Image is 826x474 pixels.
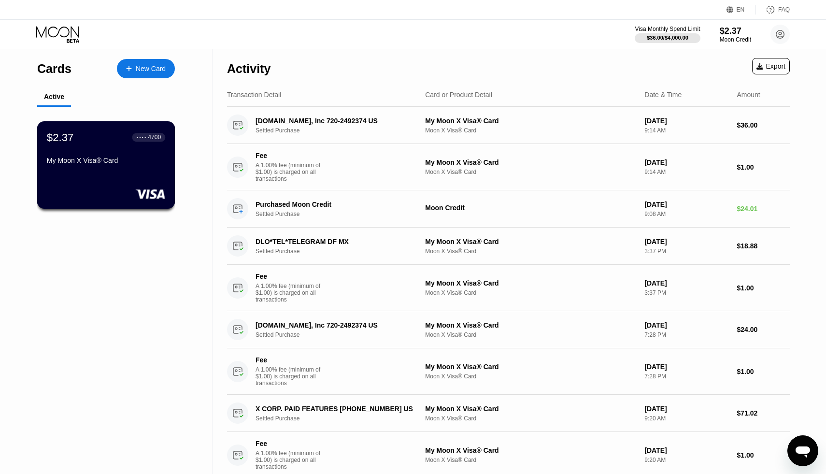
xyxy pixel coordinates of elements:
[635,26,700,32] div: Visa Monthly Spend Limit
[136,65,166,73] div: New Card
[256,283,328,303] div: A 1.00% fee (minimum of $1.00) is charged on all transactions
[737,409,790,417] div: $71.02
[425,373,637,380] div: Moon X Visa® Card
[117,59,175,78] div: New Card
[256,405,415,413] div: X CORP. PAID FEATURES [PHONE_NUMBER] US
[256,366,328,387] div: A 1.00% fee (minimum of $1.00) is charged on all transactions
[787,435,818,466] iframe: Button to launch messaging window
[737,242,790,250] div: $18.88
[644,415,729,422] div: 9:20 AM
[425,127,637,134] div: Moon X Visa® Card
[644,279,729,287] div: [DATE]
[137,136,146,139] div: ● ● ● ●
[256,127,427,134] div: Settled Purchase
[644,289,729,296] div: 3:37 PM
[425,238,637,245] div: My Moon X Visa® Card
[425,204,637,212] div: Moon Credit
[737,205,790,213] div: $24.01
[752,58,790,74] div: Export
[644,446,729,454] div: [DATE]
[425,405,637,413] div: My Moon X Visa® Card
[256,321,415,329] div: [DOMAIN_NAME], Inc 720-2492374 US
[737,91,760,99] div: Amount
[720,26,751,36] div: $2.37
[38,122,174,208] div: $2.37● ● ● ●4700My Moon X Visa® Card
[644,331,729,338] div: 7:28 PM
[227,190,790,228] div: Purchased Moon CreditSettled PurchaseMoon Credit[DATE]9:08 AM$24.01
[425,457,637,463] div: Moon X Visa® Card
[47,157,165,164] div: My Moon X Visa® Card
[44,93,64,101] div: Active
[256,152,323,159] div: Fee
[425,117,637,125] div: My Moon X Visa® Card
[425,169,637,175] div: Moon X Visa® Card
[47,131,74,144] div: $2.37
[425,158,637,166] div: My Moon X Visa® Card
[227,91,281,99] div: Transaction Detail
[737,121,790,129] div: $36.00
[644,169,729,175] div: 9:14 AM
[256,238,415,245] div: DLO*TEL*TELEGRAM DF MX
[256,162,328,182] div: A 1.00% fee (minimum of $1.00) is charged on all transactions
[644,373,729,380] div: 7:28 PM
[644,405,729,413] div: [DATE]
[720,26,751,43] div: $2.37Moon Credit
[227,107,790,144] div: [DOMAIN_NAME], Inc 720-2492374 USSettled PurchaseMy Moon X Visa® CardMoon X Visa® Card[DATE]9:14 ...
[425,289,637,296] div: Moon X Visa® Card
[737,284,790,292] div: $1.00
[644,238,729,245] div: [DATE]
[644,127,729,134] div: 9:14 AM
[425,415,637,422] div: Moon X Visa® Card
[425,248,637,255] div: Moon X Visa® Card
[256,415,427,422] div: Settled Purchase
[647,35,688,41] div: $36.00 / $4,000.00
[644,211,729,217] div: 9:08 AM
[425,279,637,287] div: My Moon X Visa® Card
[256,356,323,364] div: Fee
[256,211,427,217] div: Settled Purchase
[227,348,790,395] div: FeeA 1.00% fee (minimum of $1.00) is charged on all transactionsMy Moon X Visa® CardMoon X Visa® ...
[737,6,745,13] div: EN
[644,117,729,125] div: [DATE]
[227,228,790,265] div: DLO*TEL*TELEGRAM DF MXSettled PurchaseMy Moon X Visa® CardMoon X Visa® Card[DATE]3:37 PM$18.88
[256,440,323,447] div: Fee
[256,273,323,280] div: Fee
[726,5,756,14] div: EN
[227,62,271,76] div: Activity
[148,134,161,141] div: 4700
[227,144,790,190] div: FeeA 1.00% fee (minimum of $1.00) is charged on all transactionsMy Moon X Visa® CardMoon X Visa® ...
[256,450,328,470] div: A 1.00% fee (minimum of $1.00) is charged on all transactions
[644,248,729,255] div: 3:37 PM
[425,363,637,371] div: My Moon X Visa® Card
[256,117,415,125] div: [DOMAIN_NAME], Inc 720-2492374 US
[227,395,790,432] div: X CORP. PAID FEATURES [PHONE_NUMBER] USSettled PurchaseMy Moon X Visa® CardMoon X Visa® Card[DATE...
[644,457,729,463] div: 9:20 AM
[644,363,729,371] div: [DATE]
[644,158,729,166] div: [DATE]
[644,321,729,329] div: [DATE]
[737,326,790,333] div: $24.00
[37,62,71,76] div: Cards
[737,368,790,375] div: $1.00
[227,265,790,311] div: FeeA 1.00% fee (minimum of $1.00) is charged on all transactionsMy Moon X Visa® CardMoon X Visa® ...
[227,311,790,348] div: [DOMAIN_NAME], Inc 720-2492374 USSettled PurchaseMy Moon X Visa® CardMoon X Visa® Card[DATE]7:28 ...
[644,91,682,99] div: Date & Time
[425,446,637,454] div: My Moon X Visa® Card
[737,163,790,171] div: $1.00
[778,6,790,13] div: FAQ
[756,62,785,70] div: Export
[256,331,427,338] div: Settled Purchase
[720,36,751,43] div: Moon Credit
[256,248,427,255] div: Settled Purchase
[425,321,637,329] div: My Moon X Visa® Card
[644,201,729,208] div: [DATE]
[425,331,637,338] div: Moon X Visa® Card
[737,451,790,459] div: $1.00
[256,201,415,208] div: Purchased Moon Credit
[635,26,700,43] div: Visa Monthly Spend Limit$36.00/$4,000.00
[756,5,790,14] div: FAQ
[425,91,492,99] div: Card or Product Detail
